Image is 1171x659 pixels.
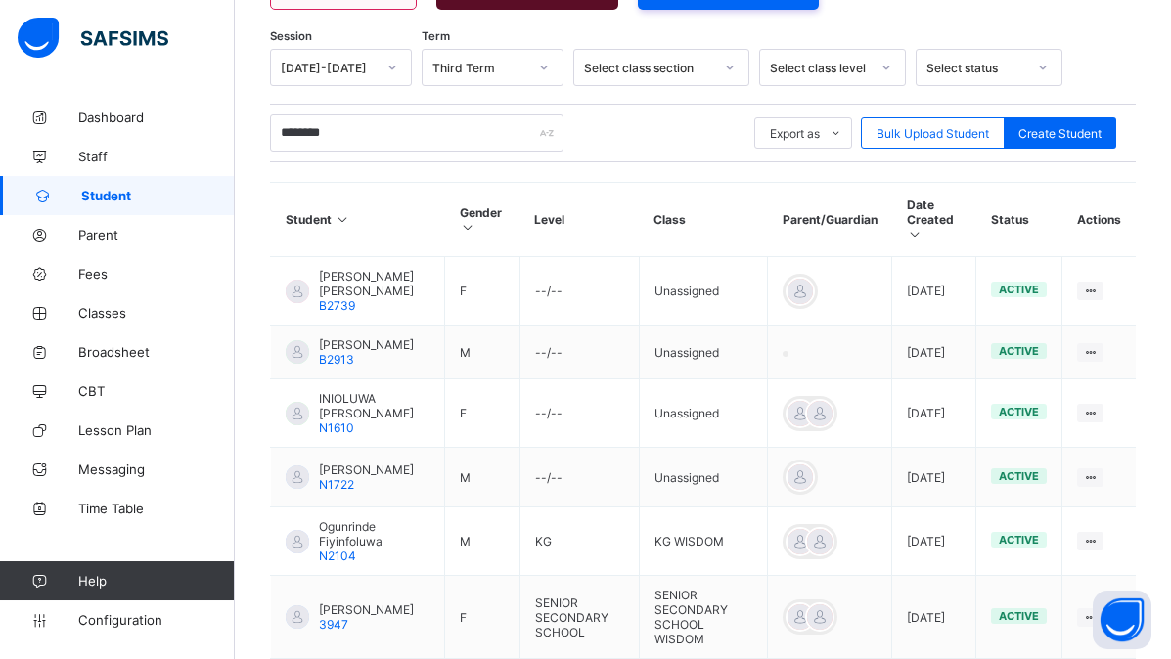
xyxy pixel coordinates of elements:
[519,507,639,576] td: KG
[999,533,1039,547] span: active
[78,573,234,589] span: Help
[976,183,1062,257] th: Status
[445,507,519,576] td: M
[999,283,1039,296] span: active
[770,61,870,75] div: Select class level
[1018,126,1102,141] span: Create Student
[519,448,639,507] td: --/--
[78,305,235,321] span: Classes
[445,576,519,659] td: F
[445,379,519,448] td: F
[319,420,354,435] span: N1610
[639,183,767,257] th: Class
[519,257,639,326] td: --/--
[877,126,989,141] span: Bulk Upload Student
[892,576,976,659] td: [DATE]
[445,326,519,379] td: M
[892,183,976,257] th: Date Created
[18,18,168,59] img: safsims
[768,183,892,257] th: Parent/Guardian
[78,344,235,360] span: Broadsheet
[319,462,414,477] span: [PERSON_NAME]
[639,507,767,576] td: KG WISDOM
[519,183,639,257] th: Level
[892,326,976,379] td: [DATE]
[999,405,1039,418] span: active
[926,61,1026,75] div: Select status
[770,126,820,141] span: Export as
[422,29,450,43] span: Term
[78,149,235,164] span: Staff
[78,266,235,282] span: Fees
[892,507,976,576] td: [DATE]
[319,298,355,313] span: B2739
[78,110,235,125] span: Dashboard
[78,461,235,477] span: Messaging
[999,469,1039,483] span: active
[281,61,376,75] div: [DATE]-[DATE]
[445,257,519,326] td: F
[78,422,235,438] span: Lesson Plan
[892,257,976,326] td: [DATE]
[319,391,429,420] span: INIOLUWA [PERSON_NAME]
[319,352,354,367] span: B2913
[319,477,354,492] span: N1722
[639,379,767,448] td: Unassigned
[639,576,767,659] td: SENIOR SECONDARY SCHOOL WISDOM
[271,183,445,257] th: Student
[319,337,414,352] span: [PERSON_NAME]
[519,576,639,659] td: SENIOR SECONDARY SCHOOL
[584,61,713,75] div: Select class section
[319,519,429,549] span: Ogunrinde Fiyinfoluwa
[319,602,414,617] span: [PERSON_NAME]
[78,383,235,399] span: CBT
[460,220,476,235] i: Sort in Ascending Order
[445,448,519,507] td: M
[270,29,312,43] span: Session
[639,448,767,507] td: Unassigned
[639,257,767,326] td: Unassigned
[519,326,639,379] td: --/--
[999,609,1039,623] span: active
[335,212,351,227] i: Sort in Ascending Order
[892,379,976,448] td: [DATE]
[78,501,235,516] span: Time Table
[519,379,639,448] td: --/--
[319,269,429,298] span: [PERSON_NAME] [PERSON_NAME]
[445,183,519,257] th: Gender
[78,227,235,242] span: Parent
[78,612,234,628] span: Configuration
[999,344,1039,358] span: active
[1093,591,1151,649] button: Open asap
[81,188,235,203] span: Student
[432,61,527,75] div: Third Term
[639,326,767,379] td: Unassigned
[319,549,356,563] span: N2104
[319,617,348,632] span: 3947
[907,227,923,242] i: Sort in Ascending Order
[892,448,976,507] td: [DATE]
[1062,183,1136,257] th: Actions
